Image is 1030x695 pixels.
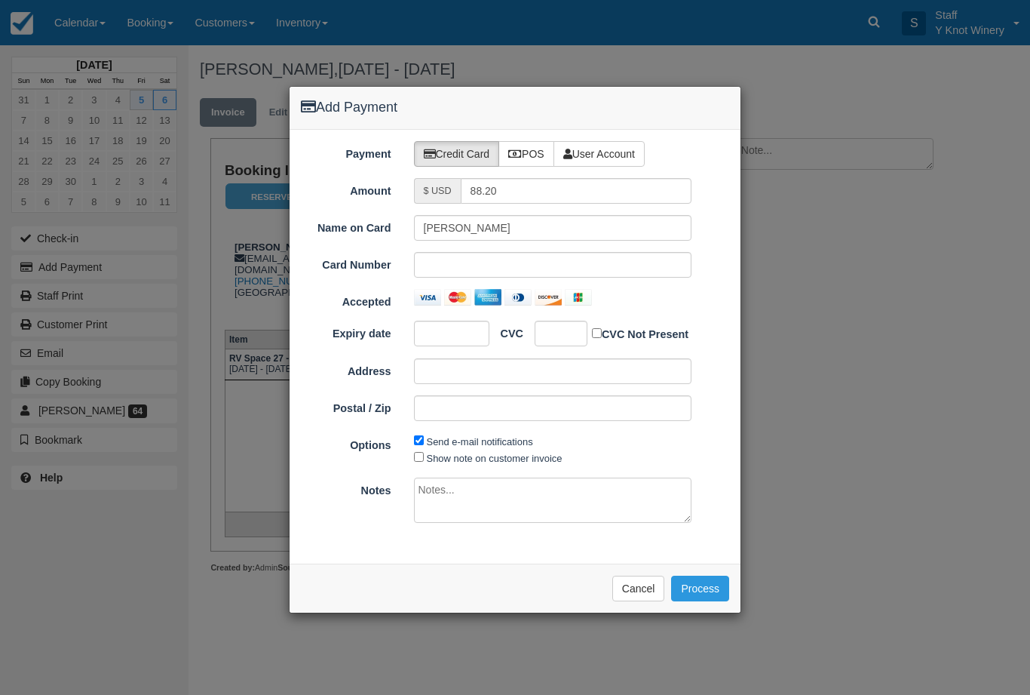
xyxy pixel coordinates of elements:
[290,289,403,310] label: Accepted
[290,395,403,417] label: Postal / Zip
[290,478,403,499] label: Notes
[427,453,563,464] label: Show note on customer invoice
[427,436,533,447] label: Send e-mail notifications
[592,325,688,343] label: CVC Not Present
[290,252,403,273] label: Card Number
[290,178,403,199] label: Amount
[671,576,729,601] button: Process
[301,98,729,118] h4: Add Payment
[290,141,403,162] label: Payment
[290,215,403,236] label: Name on Card
[592,328,602,338] input: CVC Not Present
[290,358,403,380] label: Address
[612,576,665,601] button: Cancel
[290,432,403,454] label: Options
[414,141,500,167] label: Credit Card
[489,321,523,342] label: CVC
[461,178,692,204] input: Valid amount required.
[424,186,452,196] small: $ USD
[290,321,403,342] label: Expiry date
[498,141,554,167] label: POS
[553,141,645,167] label: User Account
